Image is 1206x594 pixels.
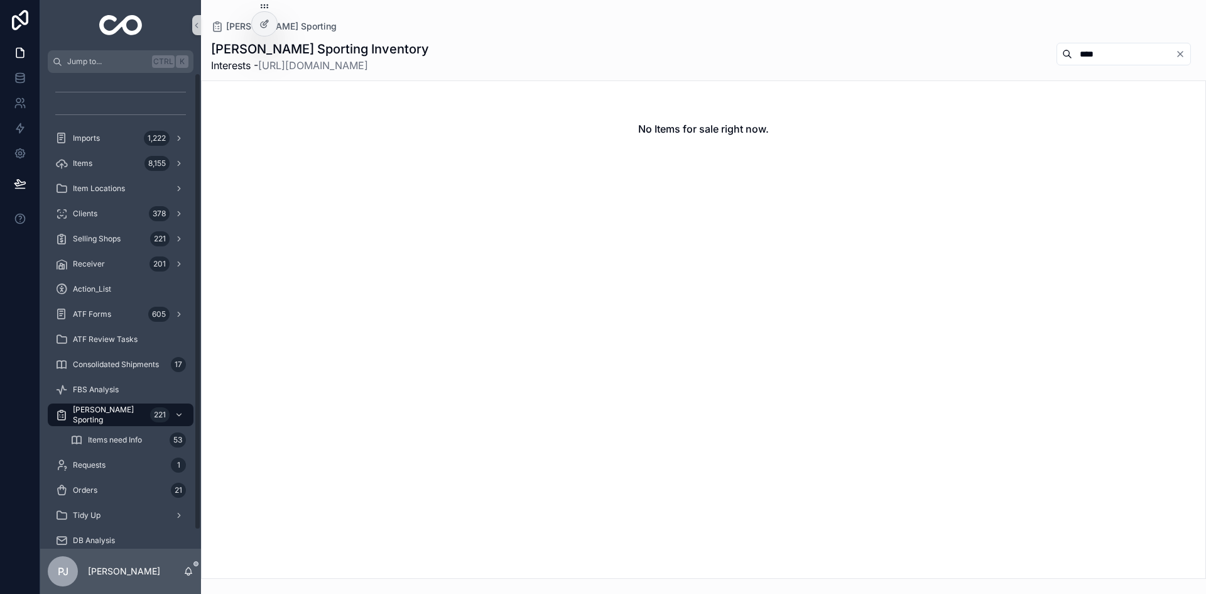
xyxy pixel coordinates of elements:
span: Clients [73,209,97,219]
div: scrollable content [40,73,201,549]
a: Tidy Up [48,504,193,527]
div: 378 [149,206,170,221]
a: Orders21 [48,479,193,502]
div: 221 [150,407,170,422]
span: Items need Info [88,435,142,445]
a: Item Locations [48,177,193,200]
span: PJ [58,564,68,579]
span: Requests [73,460,106,470]
span: Action_List [73,284,111,294]
a: Action_List [48,278,193,300]
span: Selling Shops [73,234,121,244]
div: 17 [171,357,186,372]
span: ATF Forms [73,309,111,319]
a: [PERSON_NAME] Sporting [211,20,337,33]
div: 8,155 [144,156,170,171]
span: [PERSON_NAME] Sporting [73,405,145,425]
a: DB Analysis [48,529,193,552]
h2: No Items for sale right now. [638,121,769,136]
button: Clear [1175,49,1190,59]
span: Interests - [211,58,429,73]
span: Item Locations [73,184,125,194]
span: Consolidated Shipments [73,360,159,370]
a: [URL][DOMAIN_NAME] [258,59,368,72]
a: Consolidated Shipments17 [48,353,193,376]
a: Items8,155 [48,152,193,175]
a: Items need Info53 [63,429,193,451]
a: ATF Forms605 [48,303,193,326]
a: [PERSON_NAME] Sporting221 [48,404,193,426]
span: Jump to... [67,57,147,67]
h1: [PERSON_NAME] Sporting Inventory [211,40,429,58]
a: Selling Shops221 [48,228,193,250]
span: Receiver [73,259,105,269]
span: K [177,57,187,67]
span: Tidy Up [73,510,100,520]
img: App logo [99,15,143,35]
a: ATF Review Tasks [48,328,193,351]
span: DB Analysis [73,536,115,546]
p: [PERSON_NAME] [88,565,160,578]
a: Clients378 [48,202,193,225]
div: 605 [148,307,170,322]
span: Ctrl [152,55,175,68]
div: 201 [149,256,170,272]
span: [PERSON_NAME] Sporting [226,20,337,33]
span: Imports [73,133,100,143]
span: Orders [73,485,97,495]
div: 1,222 [144,131,170,146]
a: Imports1,222 [48,127,193,150]
a: FBS Analysis [48,378,193,401]
div: 1 [171,458,186,473]
button: Jump to...CtrlK [48,50,193,73]
span: ATF Review Tasks [73,334,138,344]
span: FBS Analysis [73,385,119,395]
a: Requests1 [48,454,193,476]
div: 53 [170,432,186,448]
div: 221 [150,231,170,246]
a: Receiver201 [48,253,193,275]
span: Items [73,158,92,168]
div: 21 [171,483,186,498]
